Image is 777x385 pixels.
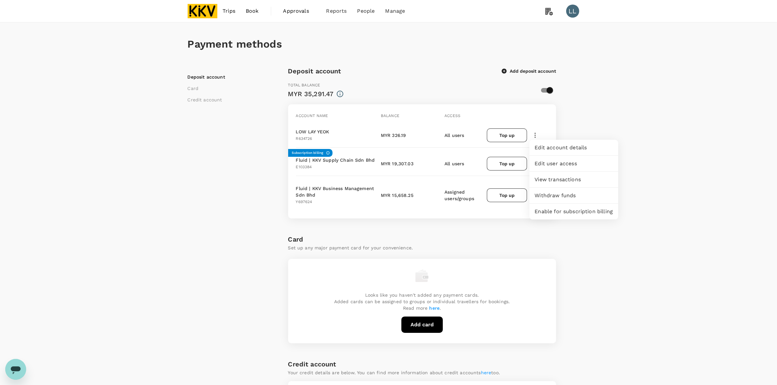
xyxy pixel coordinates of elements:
a: here [481,370,491,375]
p: LOW LAY YEOK [296,128,329,135]
span: Manage [385,7,405,15]
p: MYR 15,658.25 [381,192,413,199]
button: Top up [487,157,527,170]
button: Top up [487,188,527,202]
li: Card [188,85,269,92]
p: Your credit details are below. You can find more information about credit accounts too. [288,369,500,376]
li: Deposit account [188,74,269,80]
div: MYR 35,291.47 [288,89,334,99]
span: Y697624 [296,200,312,204]
span: Trips [223,7,235,15]
span: View transactions [535,176,613,184]
li: Credit account [188,96,269,103]
span: Enable for subscription billing [535,208,613,215]
button: Top up [487,128,527,142]
div: LL [566,5,579,18]
div: Withdraw funds [530,188,618,204]
p: MYR 19,307.03 [381,160,413,167]
span: Total balance [288,83,320,87]
h6: Credit account [288,359,336,369]
h6: Deposit account [288,66,341,76]
p: Looks like you haven't added any payment cards. Added cards can be assigned to groups or individu... [334,292,510,311]
div: Edit user access [530,156,618,172]
span: Reports [326,7,347,15]
p: Fluid | KKV Supply Chain Sdn Bhd [296,157,375,163]
iframe: Button to launch messaging window [5,359,26,380]
img: empty [415,269,428,282]
button: Add deposit account [502,68,556,74]
span: Balance [381,113,399,118]
div: Enable for subscription billing [530,204,618,220]
span: Withdraw funds [535,192,613,200]
div: Edit account details [530,140,618,156]
span: People [357,7,375,15]
span: Approvals [283,7,316,15]
p: MYR 326.19 [381,132,406,139]
a: here [429,305,440,311]
span: All users [444,161,464,166]
span: Assigned users/groups [444,189,474,201]
span: Access [444,113,460,118]
h1: Payment methods [188,38,590,50]
span: R634726 [296,136,312,141]
span: All users [444,133,464,138]
img: KKV Supply Chain Sdn Bhd [188,4,218,18]
span: Book [246,7,259,15]
h6: Card [288,234,556,244]
p: Fluid | KKV Business Management Sdn Bhd [296,185,378,198]
span: E103384 [296,165,312,169]
h6: Subscription billing [292,150,323,155]
button: Add card [401,317,443,333]
span: Edit account details [535,144,613,152]
div: View transactions [530,172,618,188]
span: Account name [296,113,328,118]
span: Edit user access [535,160,613,168]
p: Set up any major payment card for your convenience. [288,244,556,251]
